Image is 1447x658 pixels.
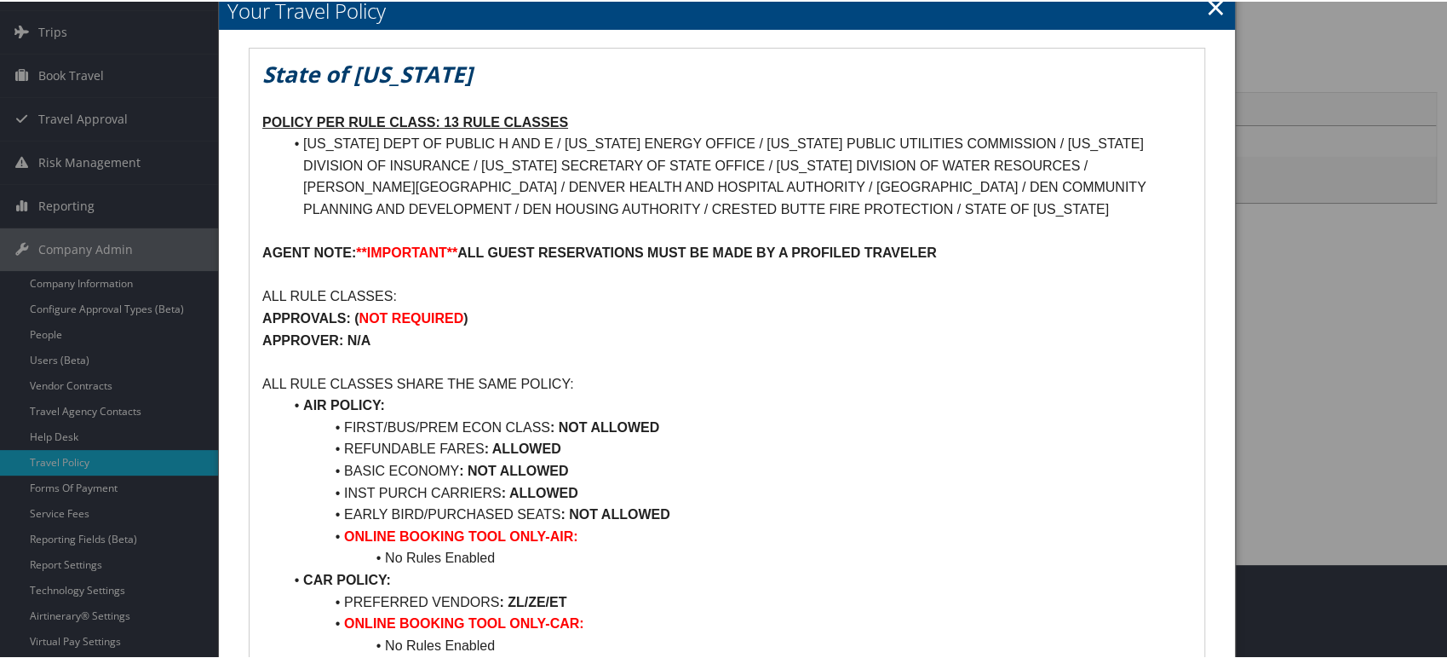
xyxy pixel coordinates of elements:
p: ALL RULE CLASSES SHARE THE SAME POLICY: [262,372,1191,394]
strong: APPROVER: N/A [262,332,370,346]
li: [US_STATE] DEPT OF PUBLIC H AND E / [US_STATE] ENERGY OFFICE / [US_STATE] PUBLIC UTILITIES COMMIS... [283,131,1191,218]
li: EARLY BIRD/PURCHASED SEATS [283,502,1191,524]
li: FIRST/BUS/PREM ECON CLASS [283,415,1191,437]
strong: : ALLOWED [485,440,561,454]
strong: : NOT ALLOWED [560,505,669,520]
li: No Rules Enabled [283,633,1191,655]
strong: ONLINE BOOKING TOOL ONLY-AIR: [344,528,577,542]
strong: AGENT NOTE: [262,244,356,258]
strong: ) [463,309,468,324]
li: BASIC ECONOMY [283,459,1191,481]
strong: NOT REQUIRED [359,309,464,324]
strong: : NOT ALLOWED [459,462,568,476]
li: No Rules Enabled [283,545,1191,568]
u: POLICY PER RULE CLASS: 13 RULE CLASSES [262,113,568,128]
strong: ALL GUEST RESERVATIONS MUST BE MADE BY A PROFILED TRAVELER [457,244,936,258]
strong: : ALLOWED [502,484,578,499]
em: State of [US_STATE] [262,57,473,88]
strong: APPROVALS: ( [262,309,359,324]
strong: : ZL/ZE/ET [499,593,566,608]
strong: : NOT ALLOWED [550,418,659,433]
strong: ONLINE BOOKING TOOL ONLY-CAR: [344,615,584,629]
strong: CAR POLICY: [303,571,391,586]
li: PREFERRED VENDORS [283,590,1191,612]
p: ALL RULE CLASSES: [262,284,1191,306]
strong: AIR POLICY: [303,396,385,411]
li: REFUNDABLE FARES [283,436,1191,459]
li: INST PURCH CARRIERS [283,481,1191,503]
